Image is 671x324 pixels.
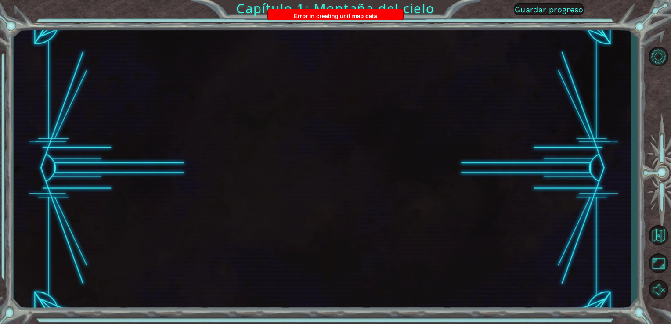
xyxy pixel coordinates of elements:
[646,221,671,250] a: Volver al mapa
[646,45,671,68] button: Opciones de nivel
[294,13,377,19] span: Error in creating unit map data
[514,3,584,15] button: Guardar progreso
[646,251,671,275] button: Maximizar navegador
[515,5,584,14] span: Guardar progreso
[646,222,671,248] button: Volver al mapa
[646,277,671,301] button: Sonido encendido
